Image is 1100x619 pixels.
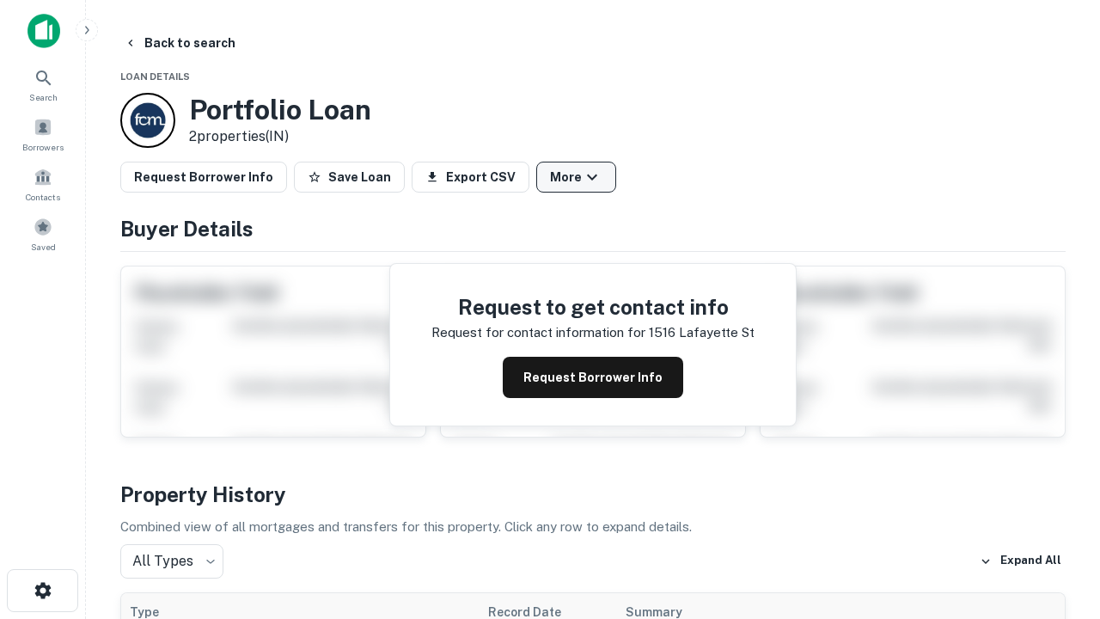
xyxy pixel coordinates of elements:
button: Back to search [117,28,242,58]
img: capitalize-icon.png [27,14,60,48]
a: Saved [5,211,81,257]
button: Export CSV [412,162,529,193]
span: Loan Details [120,71,190,82]
h4: Request to get contact info [431,291,755,322]
span: Contacts [26,190,60,204]
button: Expand All [975,549,1066,574]
p: 2 properties (IN) [189,126,371,147]
button: More [536,162,616,193]
iframe: Chat Widget [1014,426,1100,509]
a: Contacts [5,161,81,207]
a: Borrowers [5,111,81,157]
span: Search [29,90,58,104]
button: Save Loan [294,162,405,193]
h4: Property History [120,479,1066,510]
button: Request Borrower Info [120,162,287,193]
span: Saved [31,240,56,254]
p: 1516 lafayette st [649,322,755,343]
div: All Types [120,544,223,579]
span: Borrowers [22,140,64,154]
p: Combined view of all mortgages and transfers for this property. Click any row to expand details. [120,517,1066,537]
a: Search [5,61,81,107]
button: Request Borrower Info [503,357,683,398]
p: Request for contact information for [431,322,645,343]
h3: Portfolio Loan [189,94,371,126]
h4: Buyer Details [120,213,1066,244]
